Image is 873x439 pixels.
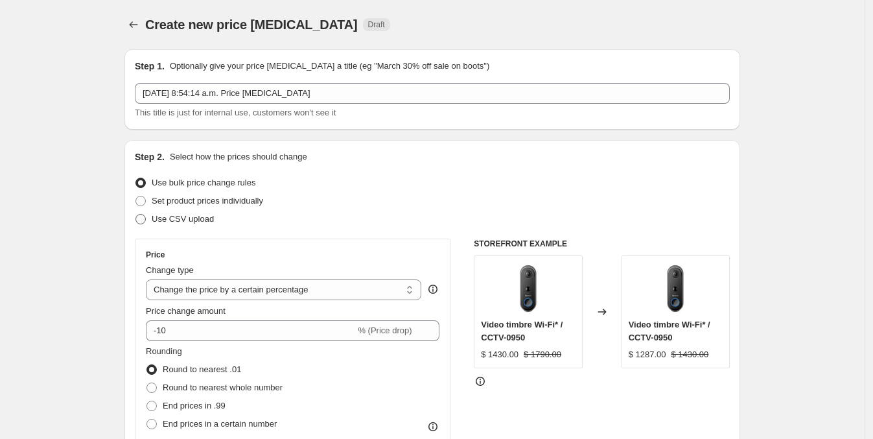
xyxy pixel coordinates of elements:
[163,419,277,429] span: End prices in a certain number
[671,348,708,361] strike: $ 1430.00
[135,108,336,117] span: This title is just for internal use, customers won't see it
[146,250,165,260] h3: Price
[135,150,165,163] h2: Step 2.
[152,196,263,206] span: Set product prices individually
[146,265,194,275] span: Change type
[502,263,554,314] img: cctv-0950_x1_6d0e6fed-34c3-4b86-a9fe-ed5f0cff256d_80x.jpg
[146,306,226,316] span: Price change amount
[481,348,518,361] div: $ 1430.00
[145,18,358,32] span: Create new price [MEDICAL_DATA]
[135,60,165,73] h2: Step 1.
[152,178,255,187] span: Use bulk price change rules
[124,16,143,34] button: Price change jobs
[629,320,710,342] span: Video timbre Wi-Fi* / CCTV-0950
[170,150,307,163] p: Select how the prices should change
[649,263,701,314] img: cctv-0950_x1_6d0e6fed-34c3-4b86-a9fe-ed5f0cff256d_80x.jpg
[524,348,561,361] strike: $ 1790.00
[146,320,355,341] input: -15
[135,83,730,104] input: 30% off holiday sale
[368,19,385,30] span: Draft
[629,348,666,361] div: $ 1287.00
[481,320,563,342] span: Video timbre Wi-Fi* / CCTV-0950
[152,214,214,224] span: Use CSV upload
[163,364,241,374] span: Round to nearest .01
[163,401,226,410] span: End prices in .99
[146,346,182,356] span: Rounding
[358,326,412,335] span: % (Price drop)
[426,283,439,296] div: help
[170,60,489,73] p: Optionally give your price [MEDICAL_DATA] a title (eg "March 30% off sale on boots")
[163,383,283,392] span: Round to nearest whole number
[474,239,730,249] h6: STOREFRONT EXAMPLE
